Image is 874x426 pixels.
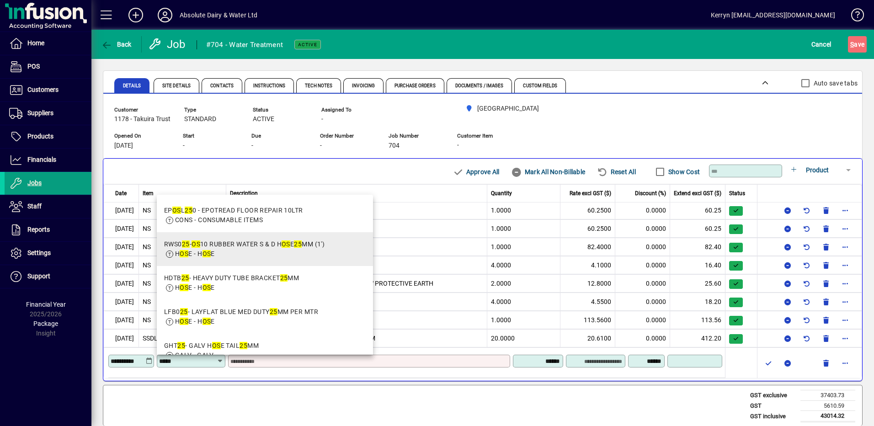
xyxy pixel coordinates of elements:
td: 1.0000 [487,311,560,329]
span: - [251,142,253,149]
span: Reset All [597,165,636,179]
span: Jobs [27,179,42,186]
td: 113.56 [670,311,725,329]
a: Financials [5,149,91,171]
span: Customers [27,86,59,93]
td: 4.1000 [560,256,615,274]
em: 25 [181,274,189,282]
span: Extend excl GST ($) [674,189,721,197]
td: 20.6100 [560,329,615,347]
button: More options [838,313,853,327]
span: Matata Road [462,103,543,114]
div: NS [143,315,151,325]
span: Customer [114,107,171,113]
span: CONS - CONSUMABLE ITEMS [175,216,263,224]
span: 1178 - Takuira Trust [114,116,171,123]
td: 37403.73 [800,390,855,401]
label: Auto save tabs [812,79,858,88]
td: 43014.32 [800,411,855,422]
td: 4.0000 [487,256,560,274]
td: 0.0000 [615,311,670,329]
div: NS [143,206,151,215]
em: OS [212,342,221,349]
div: #704 - Water Treatment [206,37,283,52]
mat-option: EPOSL250 - EPOTREAD FLOOR REPAIR 10LTR [157,198,373,232]
span: Description [230,189,258,197]
em: 25 [185,207,192,214]
button: Approve All [449,164,503,180]
em: 25 [177,342,185,349]
td: [DATE] [103,201,139,219]
span: Home [27,39,44,47]
td: 0.0000 [615,274,670,293]
span: - [457,142,459,149]
div: NS [143,224,151,234]
span: Staff [27,202,42,210]
em: OS [282,240,290,248]
span: - [320,142,322,149]
button: Back [99,36,134,53]
td: 2.0000 [487,274,560,293]
div: HDTB - HEAVY DUTY TUBE BRACKET MM [164,273,299,283]
span: Financials [27,156,56,163]
span: - [321,116,323,123]
em: OS [192,240,200,248]
td: [DATE] [103,329,139,347]
span: Start [183,133,238,139]
span: Status [729,189,745,197]
em: OS [203,318,211,325]
td: 82.4000 [560,238,615,256]
td: 16.40 [670,256,725,274]
button: Add [121,7,150,23]
span: Approve All [453,165,499,179]
td: 60.25 [670,201,725,219]
span: Back [101,41,132,48]
td: 1.0000 [487,238,560,256]
a: Reports [5,218,91,241]
div: GHT - GALV H E TAIL MM [164,341,259,351]
span: ave [850,37,864,52]
em: OS [203,250,211,257]
em: OS [203,284,211,291]
span: [DATE] [114,142,133,149]
span: H E - H E [175,250,215,257]
td: 60.2500 [560,219,615,238]
span: Contacts [210,84,234,88]
span: Suppliers [27,109,53,117]
span: STANDARD [184,116,216,123]
span: GALV - GALV [175,351,214,359]
button: More options [838,240,853,254]
span: Tech Notes [305,84,332,88]
a: Home [5,32,91,55]
td: 18.20 [670,293,725,311]
span: Purchase Orders [394,84,436,88]
em: 25 [240,342,247,349]
span: Package [33,320,58,327]
span: Instructions [253,84,285,88]
td: 1.0000 [487,201,560,219]
span: ACTIVE [253,116,274,123]
td: 0.0000 [615,329,670,347]
button: More options [838,356,853,370]
em: OS [172,207,181,214]
span: Quantity [491,189,512,197]
div: LFB0 - LAYFLAT BLUE MED DUTY MM PER MTR [164,307,318,317]
td: 20.0000 [487,329,560,347]
td: [DATE] [103,274,139,293]
span: Invoicing [352,84,375,88]
em: OS [180,318,188,325]
button: More options [838,221,853,236]
div: Job [149,37,187,52]
span: Active [298,42,317,48]
td: 60.25 [670,219,725,238]
em: 25 [270,308,277,315]
td: 12.8000 [560,274,615,293]
mat-option: LFB025 - LAYFLAT BLUE MED DUTY 25MM PER MTR [157,300,373,334]
em: 25 [180,308,188,315]
span: Support [27,272,50,280]
td: 4.5500 [560,293,615,311]
a: Settings [5,242,91,265]
a: Staff [5,195,91,218]
td: 0.0000 [615,293,670,311]
span: Status [253,107,308,113]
